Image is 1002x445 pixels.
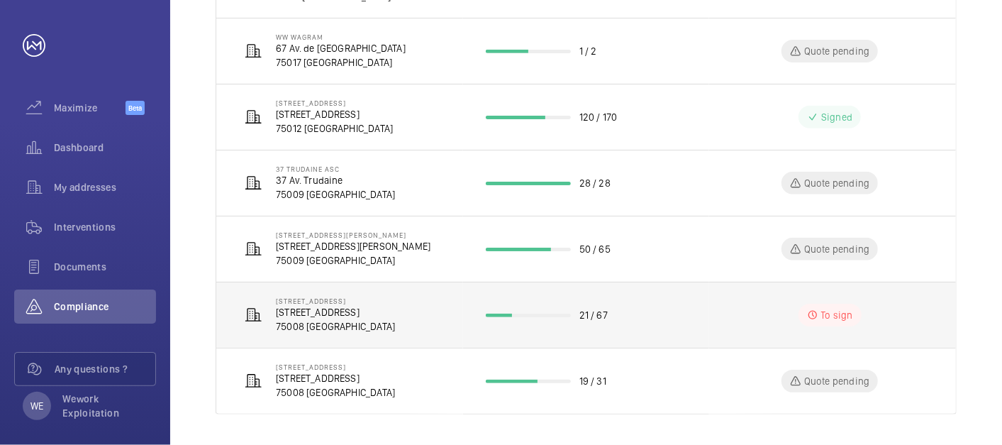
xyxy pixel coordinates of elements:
span: Any questions ? [55,362,155,376]
p: WW Wagram [276,33,406,41]
p: 37 Av. Trudaine [276,173,395,187]
p: Quote pending [804,242,869,256]
p: [STREET_ADDRESS] [276,297,395,305]
p: Signed [821,110,852,124]
p: 75017 [GEOGRAPHIC_DATA] [276,55,406,70]
span: Maximize [54,101,126,115]
span: Dashboard [54,141,156,155]
p: 50 / 65 [579,242,611,256]
p: 75008 [GEOGRAPHIC_DATA] [276,385,395,400]
span: Documents [54,260,156,274]
p: [STREET_ADDRESS] [276,305,395,319]
p: 37 Trudaine Asc [276,165,395,173]
p: [STREET_ADDRESS] [276,371,395,385]
p: 1 / 2 [579,44,597,58]
p: 75012 [GEOGRAPHIC_DATA] [276,121,393,136]
span: Interventions [54,220,156,234]
p: [STREET_ADDRESS] [276,107,393,121]
p: Wework Exploitation [62,392,147,420]
p: 75009 [GEOGRAPHIC_DATA] [276,187,395,202]
p: To sign [821,308,853,322]
p: [STREET_ADDRESS][PERSON_NAME] [276,239,430,253]
p: 21 / 67 [579,308,608,322]
p: [STREET_ADDRESS] [276,99,393,107]
p: 75008 [GEOGRAPHIC_DATA] [276,319,395,334]
p: WE [30,399,43,413]
p: 19 / 31 [579,374,606,388]
span: Compliance [54,300,156,314]
p: 28 / 28 [579,176,611,190]
span: Beta [126,101,145,115]
p: 75009 [GEOGRAPHIC_DATA] [276,253,430,268]
p: [STREET_ADDRESS] [276,363,395,371]
p: [STREET_ADDRESS][PERSON_NAME] [276,231,430,239]
p: 120 / 170 [579,110,618,124]
p: 67 Av. de [GEOGRAPHIC_DATA] [276,41,406,55]
p: Quote pending [804,44,869,58]
span: My addresses [54,180,156,194]
p: Quote pending [804,176,869,190]
p: Quote pending [804,374,869,388]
